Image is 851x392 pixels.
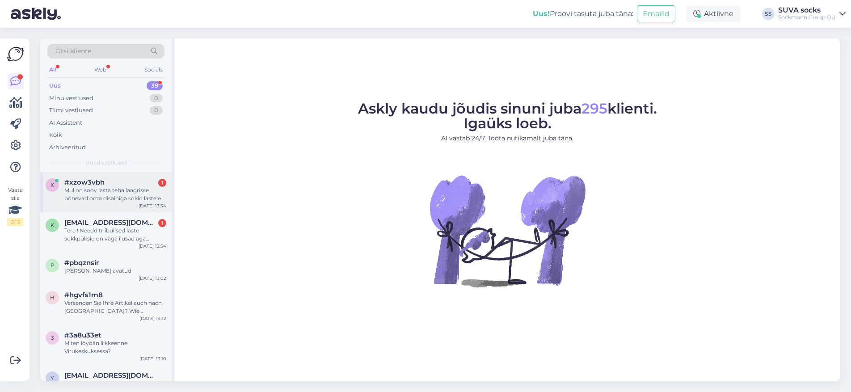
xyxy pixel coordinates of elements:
div: Web [93,64,108,76]
div: SUVA socks [778,7,836,14]
p: AI vastab 24/7. Tööta nutikamalt juba täna. [358,134,657,143]
div: Sockmann Group OÜ [778,14,836,21]
div: Uus [49,81,61,90]
span: 295 [581,100,607,117]
div: 1 [158,179,166,187]
a: SUVA socksSockmann Group OÜ [778,7,846,21]
div: Aktiivne [686,6,741,22]
span: h [50,294,55,301]
div: Tiimi vestlused [49,106,93,115]
div: [DATE] 13:02 [139,275,166,282]
div: Versenden Sie Ihre Artikel auch nach [GEOGRAPHIC_DATA]? Wie [PERSON_NAME] sind die Vetsandkosten ... [64,299,166,315]
div: 0 [150,94,163,103]
div: Socials [143,64,164,76]
span: p [51,262,55,269]
b: Uus! [533,9,550,18]
span: Otsi kliente [55,46,91,56]
span: 3 [51,334,54,341]
img: No Chat active [427,150,588,311]
div: Proovi tasuta juba täna: [533,8,633,19]
div: Kõik [49,131,62,139]
div: [DATE] 13:10 [139,355,166,362]
button: Emailid [637,5,675,22]
div: AI Assistent [49,118,82,127]
img: Askly Logo [7,46,24,63]
div: Vaata siia [7,186,23,226]
span: #xzow3vbh [64,178,105,186]
span: yloilomets@gmail.com [64,371,157,379]
div: Miten löydän liikkeenne Virukeskuksessa? [64,339,166,355]
span: k [51,222,55,228]
span: #pbqznsir [64,259,99,267]
div: [DATE] 13:34 [139,202,166,209]
div: [DATE] 12:54 [139,243,166,249]
div: SS [762,8,775,20]
span: Uued vestlused [85,159,127,167]
div: Mul on soov lasta teha laagrisse põnevad oma disainiga sokid lastele ja tahtsin uurida, et [PERSO... [64,186,166,202]
span: x [51,181,54,188]
div: Arhiveeritud [49,143,86,152]
span: kukktom@mail.com [64,219,157,227]
div: Tere ! Needd triibulised laste sukkpüksid on väga ilusad aga [PERSON_NAME] mõelnud isana et kas n... [64,227,166,243]
div: 1 [158,219,166,227]
div: 2 / 3 [7,218,23,226]
div: Minu vestlused [49,94,93,103]
div: 39 [147,81,163,90]
div: [PERSON_NAME] avatud [64,267,166,275]
div: [DATE] 14:12 [139,315,166,322]
span: Askly kaudu jõudis sinuni juba klienti. Igaüks loeb. [358,100,657,132]
span: y [51,375,54,381]
span: #3a8u33et [64,331,101,339]
div: All [47,64,58,76]
div: 0 [150,106,163,115]
span: #hgvfs1m8 [64,291,103,299]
